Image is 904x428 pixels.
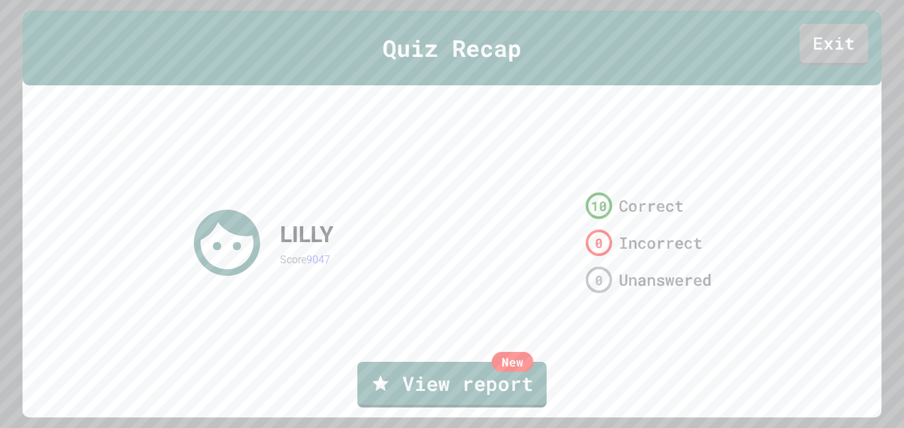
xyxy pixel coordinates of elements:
span: 9047 [306,253,330,266]
div: 10 [586,193,612,219]
iframe: To enrich screen reader interactions, please activate Accessibility in Grammarly extension settings [794,318,891,374]
div: 0 [586,267,612,293]
div: Quiz Recap [23,11,881,85]
a: Exit [799,24,868,65]
span: Correct [619,194,684,218]
div: 0 [586,230,612,256]
a: View report [357,362,547,407]
span: Score [280,253,306,266]
iframe: chat widget [848,375,891,415]
div: LILLY [280,218,334,251]
div: New [492,352,533,372]
span: Unanswered [619,268,711,292]
span: Incorrect [619,231,702,255]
